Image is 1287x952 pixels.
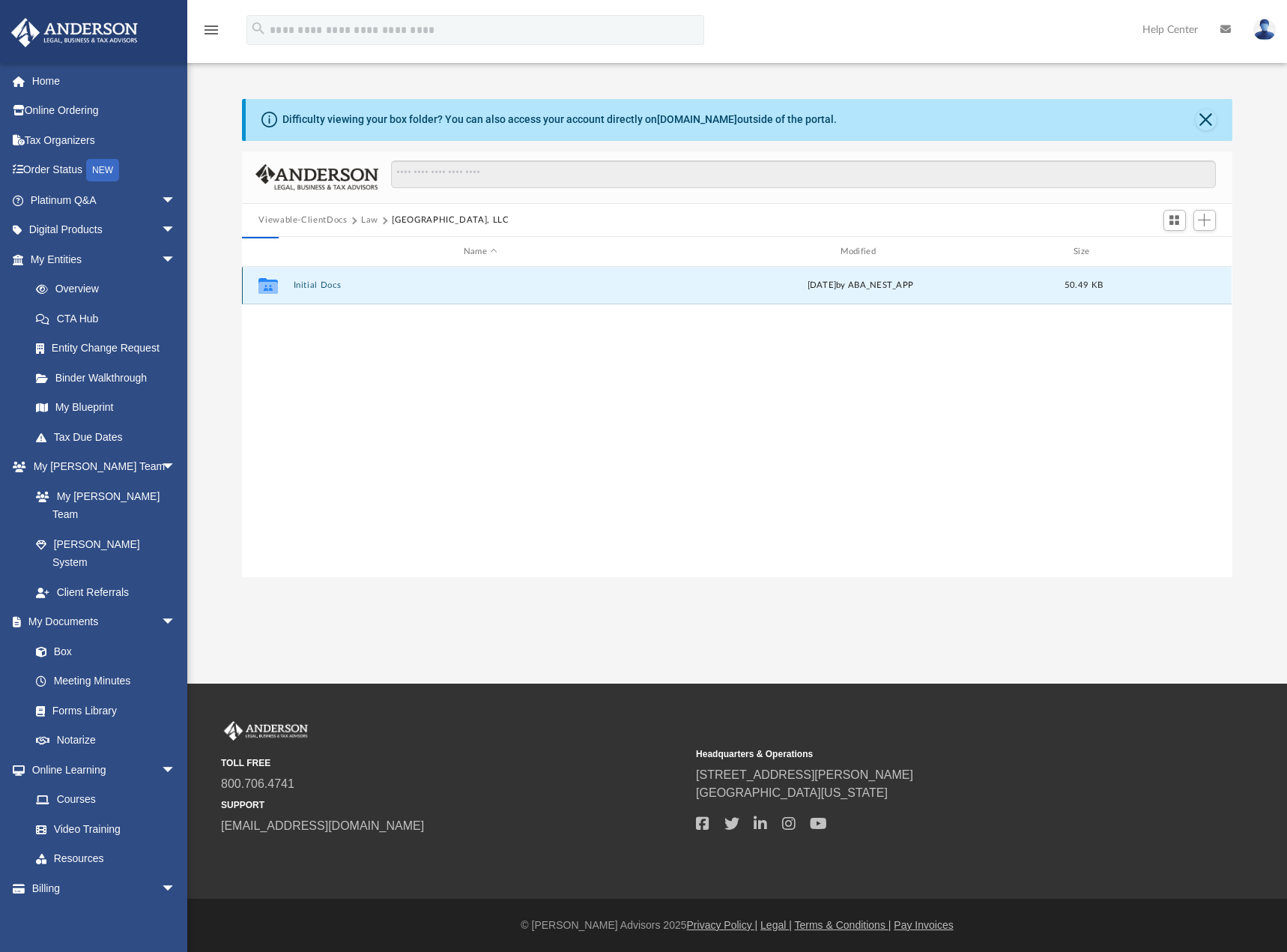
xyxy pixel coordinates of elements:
[10,244,199,274] a: My Entitiesarrow_drop_down
[673,279,1047,292] div: by ABA_NEST_APP
[161,873,191,904] span: arrow_drop_down
[161,185,191,216] span: arrow_drop_down
[187,918,1287,933] div: © [PERSON_NAME] Advisors 2025
[258,214,347,227] button: Viewable-ClientDocs
[1121,245,1226,259] div: id
[10,607,191,637] a: My Documentsarrow_drop_down
[657,113,737,125] a: [DOMAIN_NAME]
[161,215,191,246] span: arrow_drop_down
[1193,210,1216,231] button: Add
[10,66,199,96] a: Home
[1163,210,1186,231] button: Switch to Grid View
[86,159,119,181] div: NEW
[21,785,191,815] a: Courses
[696,786,888,799] a: [GEOGRAPHIC_DATA][US_STATE]
[221,721,311,741] img: Anderson Advisors Platinum Portal
[10,215,199,245] a: Digital Productsarrow_drop_down
[10,873,199,903] a: Billingarrow_drop_down
[161,607,191,638] span: arrow_drop_down
[760,919,792,931] a: Legal |
[10,755,191,785] a: Online Learningarrow_drop_down
[21,726,191,756] a: Notarize
[21,666,191,696] a: Meeting Minutes
[1054,245,1114,259] div: Size
[21,814,184,844] a: Video Training
[294,281,667,291] button: Initial Docs
[1065,281,1103,289] span: 50.49 KB
[10,185,199,215] a: Platinum Q&Aarrow_drop_down
[687,919,758,931] a: Privacy Policy |
[221,798,685,812] small: SUPPORT
[282,112,837,127] div: Difficulty viewing your box folder? You can also access your account directly on outside of the p...
[391,160,1216,189] input: Search files and folders
[1253,19,1276,40] img: User Pic
[1196,109,1217,130] button: Close
[392,214,509,227] button: [GEOGRAPHIC_DATA], LLC
[21,393,191,423] a: My Blueprint
[894,919,953,931] a: Pay Invoices
[21,363,199,393] a: Binder Walkthrough
[21,844,191,874] a: Resources
[249,245,286,259] div: id
[808,281,837,289] span: [DATE]
[10,155,199,186] a: Order StatusNEW
[10,96,199,126] a: Online Ordering
[21,577,191,607] a: Client Referrals
[21,304,199,334] a: CTA Hub
[202,28,220,39] a: menu
[250,20,267,37] i: search
[21,636,184,666] a: Box
[293,245,667,259] div: Name
[21,696,184,726] a: Forms Library
[361,214,378,227] button: Law
[21,334,199,364] a: Entity Change Request
[696,768,913,781] a: [STREET_ADDRESS][PERSON_NAME]
[161,452,191,483] span: arrow_drop_down
[221,819,424,832] a: [EMAIL_ADDRESS][DOMAIN_NAME]
[21,529,191,577] a: [PERSON_NAME] System
[221,777,294,790] a: 800.706.4741
[161,755,191,786] span: arrow_drop_down
[161,244,191,275] span: arrow_drop_down
[673,245,1047,259] div: Modified
[21,274,199,304] a: Overview
[696,747,1160,761] small: Headquarters & Operations
[7,18,142,47] img: Anderson Advisors Platinum Portal
[202,21,220,39] i: menu
[21,481,184,529] a: My [PERSON_NAME] Team
[795,919,891,931] a: Terms & Conditions |
[21,422,199,452] a: Tax Due Dates
[10,452,191,482] a: My [PERSON_NAME] Teamarrow_drop_down
[242,267,1232,577] div: grid
[221,756,685,770] small: TOLL FREE
[10,125,199,155] a: Tax Organizers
